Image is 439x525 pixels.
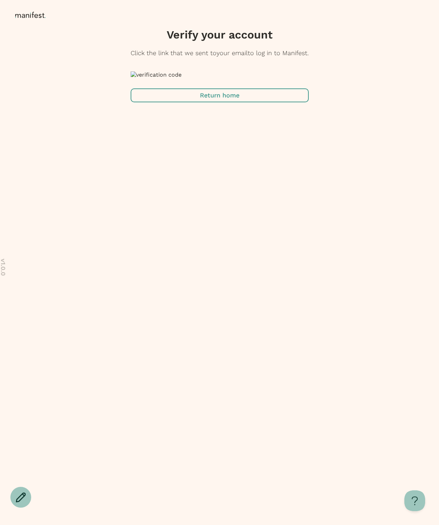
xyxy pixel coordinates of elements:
[404,490,425,511] iframe: Toggle Customer Support
[131,28,309,42] h3: Verify your account
[131,49,309,58] p: Click the link that we sent to your email to log in to Manifest.
[131,88,309,102] button: Return home
[131,71,182,78] img: verification code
